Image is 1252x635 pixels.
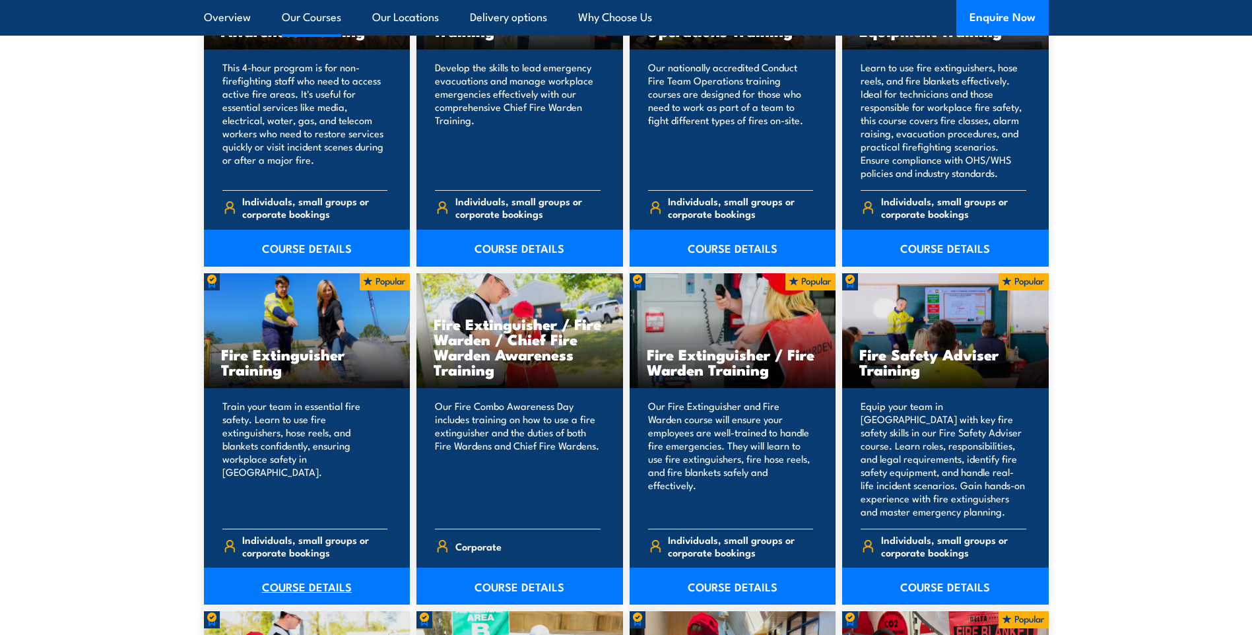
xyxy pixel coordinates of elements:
[222,399,388,518] p: Train your team in essential fire safety. Learn to use fire extinguishers, hose reels, and blanke...
[434,316,606,377] h3: Fire Extinguisher / Fire Warden / Chief Fire Warden Awareness Training
[435,399,601,518] p: Our Fire Combo Awareness Day includes training on how to use a fire extinguisher and the duties o...
[861,61,1026,180] p: Learn to use fire extinguishers, hose reels, and fire blankets effectively. Ideal for technicians...
[455,195,601,220] span: Individuals, small groups or corporate bookings
[630,568,836,605] a: COURSE DETAILS
[221,347,393,377] h3: Fire Extinguisher Training
[455,536,502,556] span: Corporate
[647,347,819,377] h3: Fire Extinguisher / Fire Warden Training
[668,533,813,558] span: Individuals, small groups or corporate bookings
[435,61,601,180] p: Develop the skills to lead emergency evacuations and manage workplace emergencies effectively wit...
[842,230,1049,267] a: COURSE DETAILS
[416,568,623,605] a: COURSE DETAILS
[221,8,393,38] h3: [PERSON_NAME] Fire Awareness Training
[222,61,388,180] p: This 4-hour program is for non-firefighting staff who need to access active fire areas. It's usef...
[881,533,1026,558] span: Individuals, small groups or corporate bookings
[204,568,411,605] a: COURSE DETAILS
[204,230,411,267] a: COURSE DETAILS
[668,195,813,220] span: Individuals, small groups or corporate bookings
[416,230,623,267] a: COURSE DETAILS
[861,399,1026,518] p: Equip your team in [GEOGRAPHIC_DATA] with key fire safety skills in our Fire Safety Adviser cours...
[630,230,836,267] a: COURSE DETAILS
[434,8,606,38] h3: Chief Fire Warden Training
[648,399,814,518] p: Our Fire Extinguisher and Fire Warden course will ensure your employees are well-trained to handl...
[859,347,1032,377] h3: Fire Safety Adviser Training
[648,61,814,180] p: Our nationally accredited Conduct Fire Team Operations training courses are designed for those wh...
[647,8,819,38] h3: Conduct Fire Team Operations Training
[881,195,1026,220] span: Individuals, small groups or corporate bookings
[842,568,1049,605] a: COURSE DETAILS
[242,533,387,558] span: Individuals, small groups or corporate bookings
[242,195,387,220] span: Individuals, small groups or corporate bookings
